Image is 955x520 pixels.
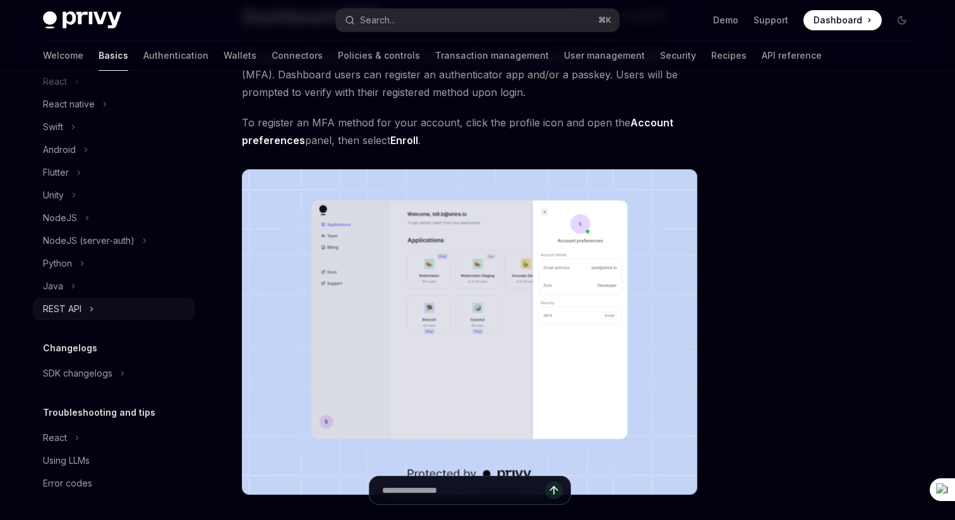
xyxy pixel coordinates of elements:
a: Policies & controls [338,40,420,71]
a: User management [564,40,645,71]
button: Send message [545,481,563,499]
span: Dashboard [814,14,862,27]
h5: Changelogs [43,341,97,356]
a: Welcome [43,40,83,71]
img: images/dashboard-mfa-1.png [242,169,697,495]
img: dark logo [43,11,121,29]
div: Search... [360,13,395,28]
div: NodeJS [43,210,77,226]
a: Basics [99,40,128,71]
h5: Troubleshooting and tips [43,405,155,420]
div: React native [43,97,95,112]
button: Toggle dark mode [892,10,912,30]
div: Flutter [43,165,69,180]
div: React [43,430,67,445]
a: Wallets [224,40,256,71]
div: Swift [43,119,63,135]
a: Error codes [33,472,195,495]
div: Error codes [43,476,92,491]
div: Android [43,142,76,157]
button: Search...⌘K [336,9,619,32]
span: To register an MFA method for your account, click the profile icon and open the panel, then select . [242,114,697,149]
a: Recipes [711,40,747,71]
a: Using LLMs [33,449,195,472]
span: ⌘ K [598,15,611,25]
a: Demo [713,14,738,27]
div: Unity [43,188,64,203]
div: Using LLMs [43,453,90,468]
a: Security [660,40,696,71]
div: Python [43,256,72,271]
a: Dashboard [803,10,882,30]
a: Authentication [143,40,208,71]
a: API reference [762,40,822,71]
div: NodeJS (server-auth) [43,233,135,248]
a: Connectors [272,40,323,71]
a: Transaction management [435,40,549,71]
div: SDK changelogs [43,366,112,381]
strong: Enroll [390,134,418,147]
span: To keep your Privy developer account secure, Privy supports multi-factor authentication (MFA). Da... [242,48,697,101]
div: Java [43,279,63,294]
a: Support [754,14,788,27]
div: REST API [43,301,81,317]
